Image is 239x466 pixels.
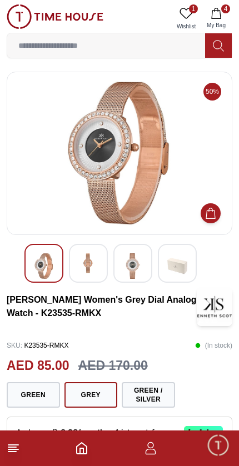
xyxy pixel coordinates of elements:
[75,442,88,455] a: Home
[172,4,200,33] a: 1Wishlist
[203,83,221,101] span: 50%
[172,22,200,31] span: Wishlist
[7,337,68,354] p: K23535-RMKX
[64,382,118,408] button: Grey
[202,21,230,29] span: My Bag
[7,382,60,408] button: Green
[123,253,143,279] img: Kenneth Scott Women's Green Dial Analog Watch - K23535-RMKG
[200,4,232,33] button: 4My Bag
[78,253,98,273] img: Kenneth Scott Women's Green Dial Analog Watch - K23535-RMKG
[206,433,231,458] div: Chat Widget
[197,287,232,326] img: Kenneth Scott Women's Grey Dial Analog Watch - K23535-RMKX
[221,4,230,13] span: 4
[78,356,148,375] h3: AED 170.00
[7,4,103,29] img: ...
[34,253,54,279] img: Kenneth Scott Women's Green Dial Analog Watch - K23535-RMKG
[195,337,232,354] p: ( In stock )
[16,81,223,226] img: Kenneth Scott Women's Green Dial Analog Watch - K23535-RMKG
[122,382,175,408] button: Green / Silver
[167,253,187,279] img: Kenneth Scott Women's Green Dial Analog Watch - K23535-RMKG
[7,293,197,320] h3: [PERSON_NAME] Women's Grey Dial Analog Watch - K23535-RMKX
[189,4,198,13] span: 1
[201,203,221,223] button: Add to Cart
[7,342,22,349] span: SKU :
[7,356,69,375] h2: AED 85.00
